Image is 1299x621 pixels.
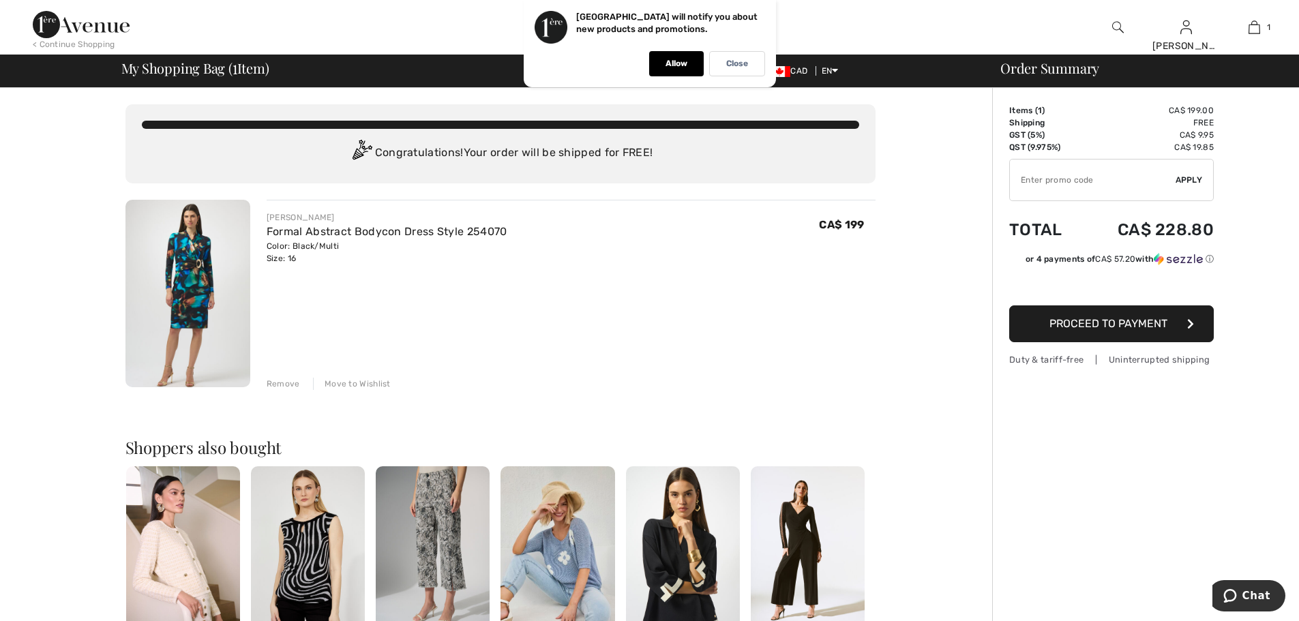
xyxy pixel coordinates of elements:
[1081,129,1214,141] td: CA$ 9.95
[1212,580,1285,614] iframe: Opens a widget where you can chat to one of our agents
[125,439,876,455] h2: Shoppers also bought
[267,211,507,224] div: [PERSON_NAME]
[33,11,130,38] img: 1ère Avenue
[1081,117,1214,129] td: Free
[1026,253,1214,265] div: or 4 payments of with
[726,59,748,69] p: Close
[125,200,250,387] img: Formal Abstract Bodycon Dress Style 254070
[1009,253,1214,270] div: or 4 payments ofCA$ 57.20withSezzle Click to learn more about Sezzle
[267,378,300,390] div: Remove
[348,140,375,167] img: Congratulation2.svg
[1081,207,1214,253] td: CA$ 228.80
[666,59,687,69] p: Allow
[1049,317,1167,330] span: Proceed to Payment
[1009,305,1214,342] button: Proceed to Payment
[1009,129,1081,141] td: GST (5%)
[768,66,790,77] img: Canadian Dollar
[1009,104,1081,117] td: Items ( )
[1095,254,1135,264] span: CA$ 57.20
[1267,21,1270,33] span: 1
[1221,19,1287,35] a: 1
[313,378,391,390] div: Move to Wishlist
[1010,160,1176,200] input: Promo code
[267,240,507,264] div: Color: Black/Multi Size: 16
[1112,19,1124,35] img: search the website
[1152,39,1219,53] div: [PERSON_NAME]
[1154,253,1203,265] img: Sezzle
[267,225,507,238] a: Formal Abstract Bodycon Dress Style 254070
[1180,19,1192,35] img: My Info
[1249,19,1260,35] img: My Bag
[1009,207,1081,253] td: Total
[121,61,269,75] span: My Shopping Bag ( Item)
[1180,20,1192,33] a: Sign In
[1009,270,1214,301] iframe: PayPal-paypal
[142,140,859,167] div: Congratulations! Your order will be shipped for FREE!
[984,61,1291,75] div: Order Summary
[1038,106,1042,115] span: 1
[576,12,758,34] p: [GEOGRAPHIC_DATA] will notify you about new products and promotions.
[1009,117,1081,129] td: Shipping
[1081,104,1214,117] td: CA$ 199.00
[33,38,115,50] div: < Continue Shopping
[768,66,813,76] span: CAD
[1176,174,1203,186] span: Apply
[1009,141,1081,153] td: QST (9.975%)
[233,58,237,76] span: 1
[1081,141,1214,153] td: CA$ 19.85
[1009,353,1214,366] div: Duty & tariff-free | Uninterrupted shipping
[819,218,864,231] span: CA$ 199
[822,66,839,76] span: EN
